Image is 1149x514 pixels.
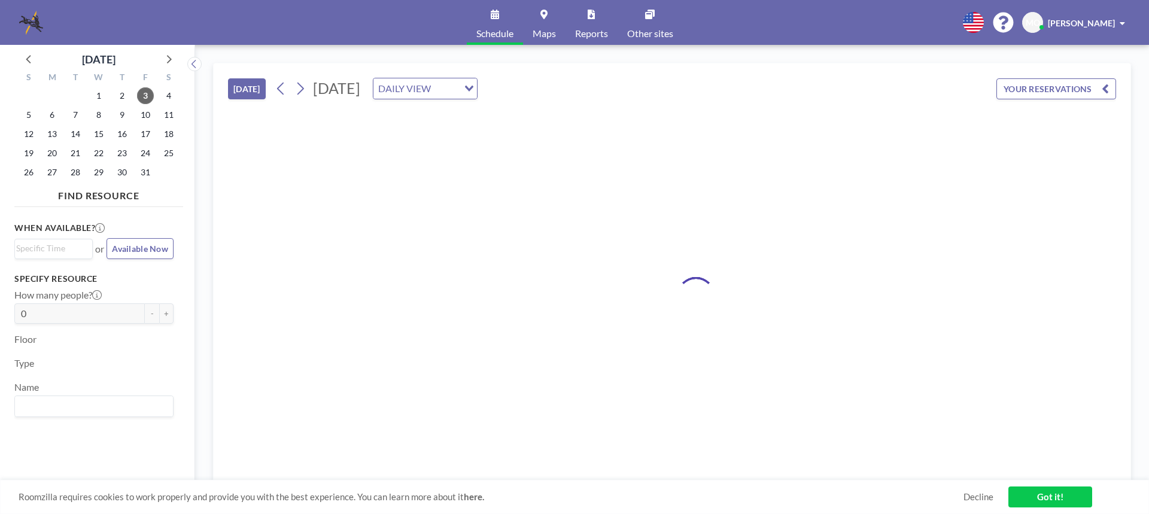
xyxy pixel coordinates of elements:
[996,78,1116,99] button: YOUR RESERVATIONS
[114,107,130,123] span: Thursday, October 9, 2025
[20,107,37,123] span: Sunday, October 5, 2025
[1008,486,1092,507] a: Got it!
[19,491,963,503] span: Roomzilla requires cookies to work properly and provide you with the best experience. You can lea...
[376,81,433,96] span: DAILY VIEW
[95,243,104,255] span: or
[19,11,43,35] img: organization-logo
[627,29,673,38] span: Other sites
[114,126,130,142] span: Thursday, October 16, 2025
[90,145,107,162] span: Wednesday, October 22, 2025
[133,71,157,86] div: F
[137,145,154,162] span: Friday, October 24, 2025
[82,51,115,68] div: [DATE]
[963,491,993,503] a: Decline
[476,29,513,38] span: Schedule
[107,238,174,259] button: Available Now
[14,273,174,284] h3: Specify resource
[228,78,266,99] button: [DATE]
[160,107,177,123] span: Saturday, October 11, 2025
[373,78,477,99] div: Search for option
[14,289,102,301] label: How many people?
[160,126,177,142] span: Saturday, October 18, 2025
[67,145,84,162] span: Tuesday, October 21, 2025
[87,71,111,86] div: W
[575,29,608,38] span: Reports
[44,126,60,142] span: Monday, October 13, 2025
[41,71,64,86] div: M
[14,357,34,369] label: Type
[1026,17,1040,28] span: MO
[114,164,130,181] span: Thursday, October 30, 2025
[15,239,92,257] div: Search for option
[137,164,154,181] span: Friday, October 31, 2025
[44,107,60,123] span: Monday, October 6, 2025
[17,71,41,86] div: S
[67,164,84,181] span: Tuesday, October 28, 2025
[90,126,107,142] span: Wednesday, October 15, 2025
[159,303,174,324] button: +
[64,71,87,86] div: T
[90,164,107,181] span: Wednesday, October 29, 2025
[20,126,37,142] span: Sunday, October 12, 2025
[20,145,37,162] span: Sunday, October 19, 2025
[533,29,556,38] span: Maps
[145,303,159,324] button: -
[15,396,173,416] div: Search for option
[157,71,180,86] div: S
[14,185,183,202] h4: FIND RESOURCE
[14,333,37,345] label: Floor
[67,107,84,123] span: Tuesday, October 7, 2025
[114,87,130,104] span: Thursday, October 2, 2025
[44,145,60,162] span: Monday, October 20, 2025
[67,126,84,142] span: Tuesday, October 14, 2025
[160,145,177,162] span: Saturday, October 25, 2025
[20,164,37,181] span: Sunday, October 26, 2025
[464,491,484,502] a: here.
[110,71,133,86] div: T
[112,244,168,254] span: Available Now
[434,81,457,96] input: Search for option
[90,87,107,104] span: Wednesday, October 1, 2025
[114,145,130,162] span: Thursday, October 23, 2025
[44,164,60,181] span: Monday, October 27, 2025
[90,107,107,123] span: Wednesday, October 8, 2025
[16,399,166,414] input: Search for option
[313,79,360,97] span: [DATE]
[160,87,177,104] span: Saturday, October 4, 2025
[16,242,86,255] input: Search for option
[137,126,154,142] span: Friday, October 17, 2025
[14,381,39,393] label: Name
[137,107,154,123] span: Friday, October 10, 2025
[1048,18,1115,28] span: [PERSON_NAME]
[137,87,154,104] span: Friday, October 3, 2025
